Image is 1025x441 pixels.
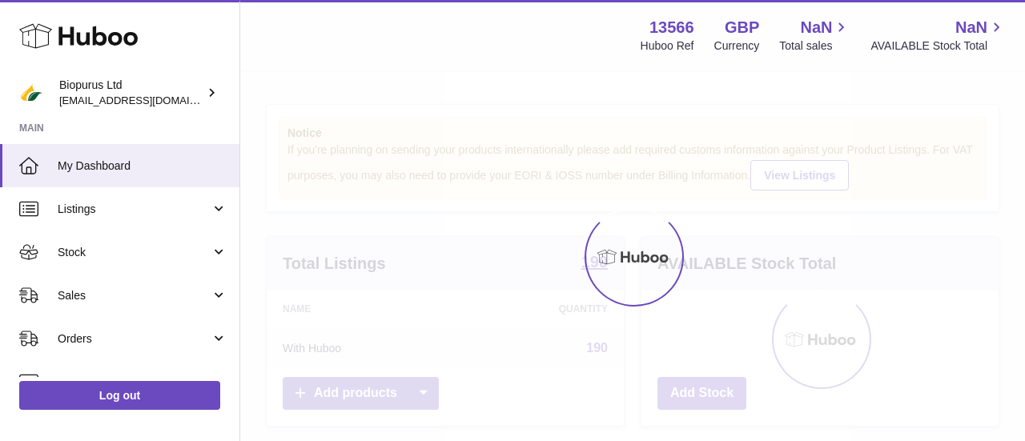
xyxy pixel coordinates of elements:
span: Usage [58,375,227,390]
span: Orders [58,331,211,347]
a: Log out [19,381,220,410]
a: NaN Total sales [779,17,850,54]
span: [EMAIL_ADDRESS][DOMAIN_NAME] [59,94,235,106]
span: NaN [800,17,832,38]
span: Total sales [779,38,850,54]
div: Biopurus Ltd [59,78,203,108]
span: My Dashboard [58,158,227,174]
a: NaN AVAILABLE Stock Total [870,17,1006,54]
span: Sales [58,288,211,303]
span: Listings [58,202,211,217]
div: Currency [714,38,760,54]
div: Huboo Ref [641,38,694,54]
span: NaN [955,17,987,38]
span: AVAILABLE Stock Total [870,38,1006,54]
img: internalAdmin-13566@internal.huboo.com [19,81,43,105]
span: Stock [58,245,211,260]
strong: GBP [725,17,759,38]
strong: 13566 [649,17,694,38]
